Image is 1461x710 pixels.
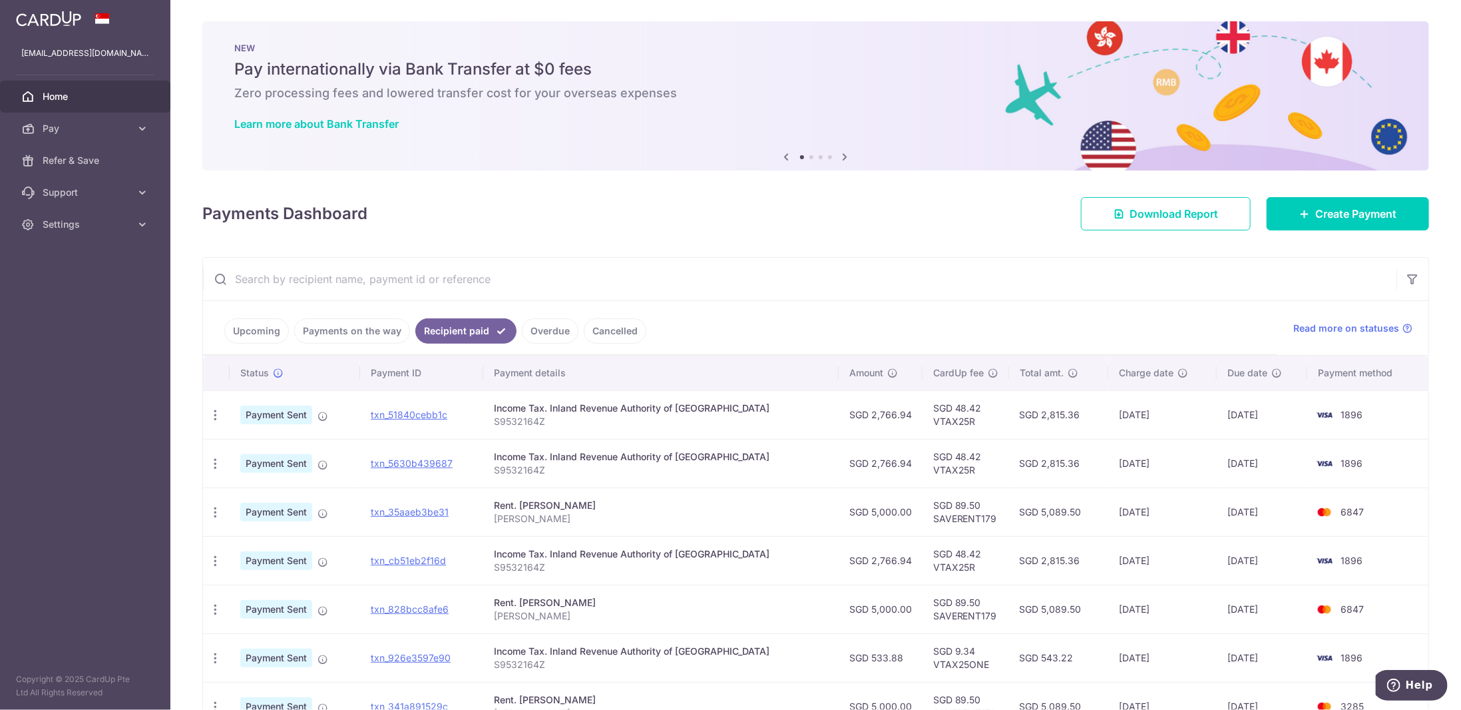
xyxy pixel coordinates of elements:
[1315,206,1396,222] span: Create Payment
[923,536,1009,585] td: SGD 48.42 VTAX25R
[1108,585,1217,633] td: [DATE]
[1108,439,1217,488] td: [DATE]
[240,600,312,619] span: Payment Sent
[494,609,827,623] p: [PERSON_NAME]
[224,318,289,344] a: Upcoming
[1108,633,1217,682] td: [DATE]
[1341,603,1364,615] span: 6847
[234,85,1397,101] h6: Zero processing fees and lowered transfer cost for your overseas expenses
[1130,206,1218,222] span: Download Report
[494,561,827,574] p: S9532164Z
[1217,390,1307,439] td: [DATE]
[1311,407,1338,423] img: Bank Card
[1081,197,1251,230] a: Download Report
[1341,458,1362,469] span: 1896
[43,218,130,231] span: Settings
[1119,366,1173,380] span: Charge date
[240,454,312,473] span: Payment Sent
[240,406,312,424] span: Payment Sent
[923,390,1009,439] td: SGD 48.42 VTAX25R
[371,603,449,615] a: txn_828bcc8afe6
[1217,488,1307,536] td: [DATE]
[202,21,1429,171] img: Bank transfer banner
[923,585,1009,633] td: SGD 89.50 SAVERENT179
[203,258,1396,300] input: Search by recipient name, payment id or reference
[1009,633,1108,682] td: SGD 543.22
[1108,488,1217,536] td: [DATE]
[584,318,646,344] a: Cancelled
[494,402,827,415] div: Income Tax. Inland Revenue Authority of [GEOGRAPHIC_DATA]
[43,122,130,135] span: Pay
[1376,670,1448,703] iframe: Opens a widget where you can find more information
[240,649,312,667] span: Payment Sent
[1341,652,1362,663] span: 1896
[839,585,923,633] td: SGD 5,000.00
[923,488,1009,536] td: SGD 89.50 SAVERENT179
[494,645,827,658] div: Income Tax. Inland Revenue Authority of [GEOGRAPHIC_DATA]
[1108,536,1217,585] td: [DATE]
[371,458,453,469] a: txn_5630b439687
[1217,536,1307,585] td: [DATE]
[1009,439,1108,488] td: SGD 2,815.36
[415,318,517,344] a: Recipient paid
[1217,633,1307,682] td: [DATE]
[294,318,410,344] a: Payments on the way
[494,450,827,464] div: Income Tax. Inland Revenue Authority of [GEOGRAPHIC_DATA]
[1311,553,1338,569] img: Bank Card
[16,11,81,27] img: CardUp
[202,202,367,226] h4: Payments Dashboard
[494,547,827,561] div: Income Tax. Inland Revenue Authority of [GEOGRAPHIC_DATA]
[43,154,130,167] span: Refer & Save
[1311,650,1338,666] img: Bank Card
[494,499,827,512] div: Rent. [PERSON_NAME]
[1341,409,1362,420] span: 1896
[1009,488,1108,536] td: SGD 5,089.50
[1311,456,1338,472] img: Bank Card
[494,464,827,477] p: S9532164Z
[240,366,269,380] span: Status
[483,356,838,390] th: Payment details
[240,551,312,570] span: Payment Sent
[1217,439,1307,488] td: [DATE]
[1009,390,1108,439] td: SGD 2,815.36
[933,366,984,380] span: CardUp fee
[371,409,447,420] a: txn_51840cebb1c
[234,117,399,131] a: Learn more about Bank Transfer
[839,488,923,536] td: SGD 5,000.00
[494,596,827,609] div: Rent. [PERSON_NAME]
[360,356,483,390] th: Payment ID
[1311,504,1338,520] img: Bank Card
[1341,506,1364,518] span: 6847
[1311,601,1338,617] img: Bank Card
[923,633,1009,682] td: SGD 9.34 VTAX25ONE
[1108,390,1217,439] td: [DATE]
[494,658,827,671] p: S9532164Z
[494,415,827,428] p: S9532164Z
[494,512,827,526] p: [PERSON_NAME]
[371,652,451,663] a: txn_926e3597e90
[1293,322,1412,335] a: Read more on statuses
[21,47,149,60] p: [EMAIL_ADDRESS][DOMAIN_NAME]
[371,555,446,566] a: txn_cb51eb2f16d
[371,506,449,518] a: txn_35aaeb3be31
[923,439,1009,488] td: SGD 48.42 VTAX25R
[234,59,1397,80] h5: Pay internationally via Bank Transfer at $0 fees
[1227,366,1267,380] span: Due date
[839,633,923,682] td: SGD 533.88
[1341,555,1362,566] span: 1896
[839,390,923,439] td: SGD 2,766.94
[43,186,130,199] span: Support
[849,366,883,380] span: Amount
[43,90,130,103] span: Home
[1020,366,1064,380] span: Total amt.
[1217,585,1307,633] td: [DATE]
[839,536,923,585] td: SGD 2,766.94
[494,693,827,707] div: Rent. [PERSON_NAME]
[1267,197,1429,230] a: Create Payment
[1009,536,1108,585] td: SGD 2,815.36
[240,503,312,522] span: Payment Sent
[522,318,578,344] a: Overdue
[1293,322,1399,335] span: Read more on statuses
[839,439,923,488] td: SGD 2,766.94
